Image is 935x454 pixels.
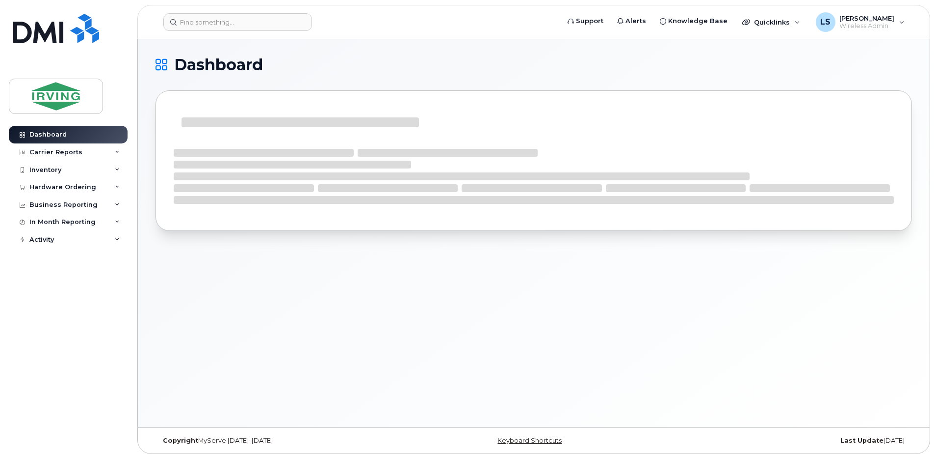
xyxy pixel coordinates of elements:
div: [DATE] [660,437,912,445]
span: Dashboard [174,57,263,72]
strong: Copyright [163,437,198,444]
strong: Last Update [840,437,883,444]
div: MyServe [DATE]–[DATE] [156,437,408,445]
a: Keyboard Shortcuts [497,437,562,444]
